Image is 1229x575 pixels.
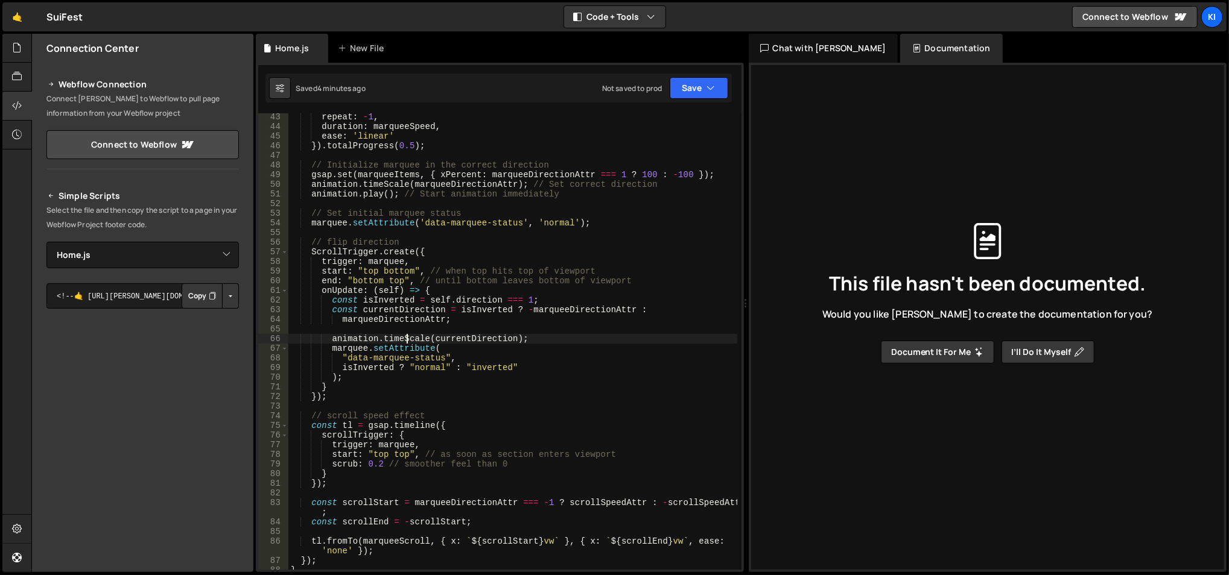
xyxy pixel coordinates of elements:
div: 67 [258,344,288,353]
button: Copy [182,283,223,309]
button: Save [670,77,728,99]
p: Connect [PERSON_NAME] to Webflow to pull page information from your Webflow project [46,92,239,121]
a: Ki [1201,6,1223,28]
div: 56 [258,237,288,247]
div: 50 [258,180,288,189]
div: 75 [258,421,288,430]
div: New File [338,42,389,54]
div: 72 [258,392,288,401]
span: This file hasn't been documented. [829,274,1146,293]
a: 🤙 [2,2,32,31]
div: 73 [258,401,288,411]
div: 44 [258,122,288,131]
div: 55 [258,228,288,237]
div: 69 [258,363,288,372]
div: 81 [258,479,288,488]
button: I’ll do it myself [1002,341,1094,363]
p: Select the file and then copy the script to a page in your Webflow Project footer code. [46,203,239,232]
div: 62 [258,295,288,305]
button: Document it for me [881,341,994,363]
div: 88 [258,565,288,575]
div: 82 [258,488,288,498]
div: 57 [258,247,288,257]
span: Would you like [PERSON_NAME] to create the documentation for you? [822,307,1152,321]
div: SuiFest [46,10,83,24]
div: Documentation [900,34,1002,63]
div: 63 [258,305,288,315]
div: 77 [258,440,288,450]
div: Saved [296,83,366,93]
div: 64 [258,315,288,324]
div: 65 [258,324,288,334]
h2: Simple Scripts [46,189,239,203]
div: 70 [258,372,288,382]
button: Code + Tools [564,6,665,28]
div: 51 [258,189,288,199]
div: Button group with nested dropdown [182,283,239,309]
div: 68 [258,353,288,363]
div: 80 [258,469,288,479]
div: Chat with [PERSON_NAME] [749,34,898,63]
div: Not saved to prod [602,83,662,93]
div: 85 [258,527,288,536]
div: 54 [258,218,288,228]
div: 84 [258,517,288,527]
div: 66 [258,334,288,344]
div: 78 [258,450,288,459]
div: 52 [258,199,288,209]
iframe: YouTube video player [46,445,240,553]
div: 4 minutes ago [317,83,366,93]
div: 60 [258,276,288,286]
div: 49 [258,170,288,180]
textarea: <!--🤙 [URL][PERSON_NAME][DOMAIN_NAME]> <script>document.addEventListener("DOMContentLoaded", func... [46,283,239,309]
h2: Webflow Connection [46,77,239,92]
div: 76 [258,430,288,440]
h2: Connection Center [46,42,139,55]
div: 71 [258,382,288,392]
div: 45 [258,131,288,141]
div: 58 [258,257,288,266]
div: Home.js [275,42,309,54]
div: 61 [258,286,288,295]
div: 48 [258,160,288,170]
a: Connect to Webflow [46,130,239,159]
div: 43 [258,112,288,122]
div: 46 [258,141,288,151]
div: 47 [258,151,288,160]
a: Connect to Webflow [1072,6,1198,28]
div: 83 [258,498,288,517]
iframe: YouTube video player [46,328,240,437]
div: 86 [258,536,288,556]
div: 87 [258,556,288,565]
div: 59 [258,266,288,276]
div: 79 [258,459,288,469]
div: 74 [258,411,288,421]
div: 53 [258,209,288,218]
